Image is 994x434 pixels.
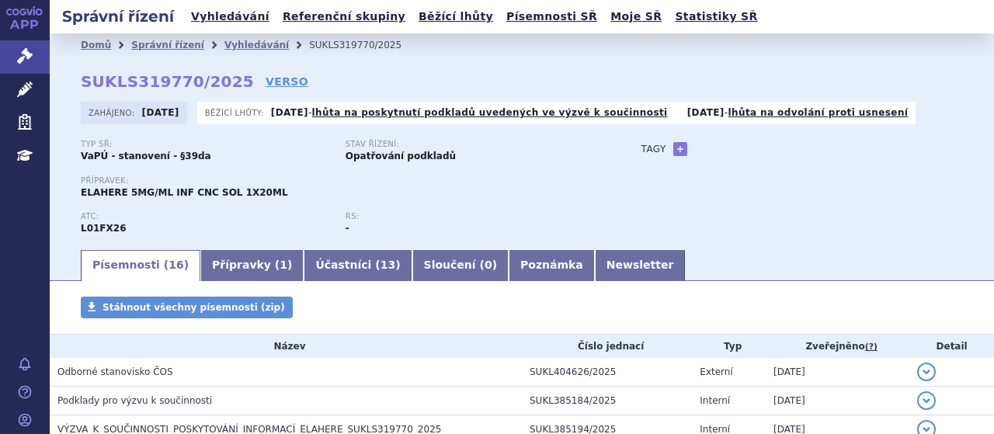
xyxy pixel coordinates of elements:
strong: [DATE] [687,107,725,118]
a: Referenční skupiny [278,6,410,27]
p: RS: [346,212,595,221]
p: Přípravek: [81,176,610,186]
th: Zveřejněno [766,335,909,358]
strong: [DATE] [142,107,179,118]
h3: Tagy [641,140,666,158]
td: SUKL404626/2025 [522,358,692,387]
th: Typ [692,335,766,358]
td: [DATE] [766,387,909,415]
a: Stáhnout všechny písemnosti (zip) [81,297,293,318]
button: detail [917,391,936,410]
p: Typ SŘ: [81,140,330,149]
th: Detail [909,335,994,358]
strong: VaPÚ - stanovení - §39da [81,151,211,161]
span: 0 [485,259,492,271]
a: VERSO [266,74,308,89]
th: Číslo jednací [522,335,692,358]
strong: SUKLS319770/2025 [81,72,254,91]
strong: [DATE] [271,107,308,118]
li: SUKLS319770/2025 [309,33,422,57]
span: Běžící lhůty: [205,106,267,119]
button: detail [917,363,936,381]
a: + [673,142,687,156]
p: - [687,106,909,119]
span: ELAHERE 5MG/ML INF CNC SOL 1X20ML [81,187,288,198]
span: Zahájeno: [89,106,137,119]
a: Účastníci (13) [304,250,412,281]
p: Stav řízení: [346,140,595,149]
th: Název [50,335,522,358]
td: [DATE] [766,358,909,387]
a: Písemnosti (16) [81,250,200,281]
a: lhůta na poskytnutí podkladů uvedených ve výzvě k součinnosti [312,107,668,118]
a: Běžící lhůty [414,6,498,27]
span: Podklady pro výzvu k součinnosti [57,395,212,406]
strong: - [346,223,349,234]
h2: Správní řízení [50,5,186,27]
span: Interní [700,395,730,406]
a: lhůta na odvolání proti usnesení [728,107,908,118]
a: Přípravky (1) [200,250,304,281]
span: 16 [169,259,183,271]
a: Sloučení (0) [412,250,509,281]
span: Externí [700,366,732,377]
p: - [271,106,668,119]
strong: MIRVETUXIMAB SORAVTANSIN [81,223,127,234]
a: Poznámka [509,250,595,281]
a: Newsletter [595,250,686,281]
a: Vyhledávání [186,6,274,27]
p: ATC: [81,212,330,221]
span: Odborné stanovisko ČOS [57,366,173,377]
span: 1 [280,259,287,271]
a: Statistiky SŘ [670,6,762,27]
a: Moje SŘ [606,6,666,27]
a: Domů [81,40,111,50]
abbr: (?) [865,342,878,352]
a: Písemnosti SŘ [502,6,602,27]
span: Stáhnout všechny písemnosti (zip) [103,302,285,313]
a: Vyhledávání [224,40,289,50]
td: SUKL385184/2025 [522,387,692,415]
a: Správní řízení [131,40,204,50]
strong: Opatřování podkladů [346,151,456,161]
span: 13 [381,259,395,271]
